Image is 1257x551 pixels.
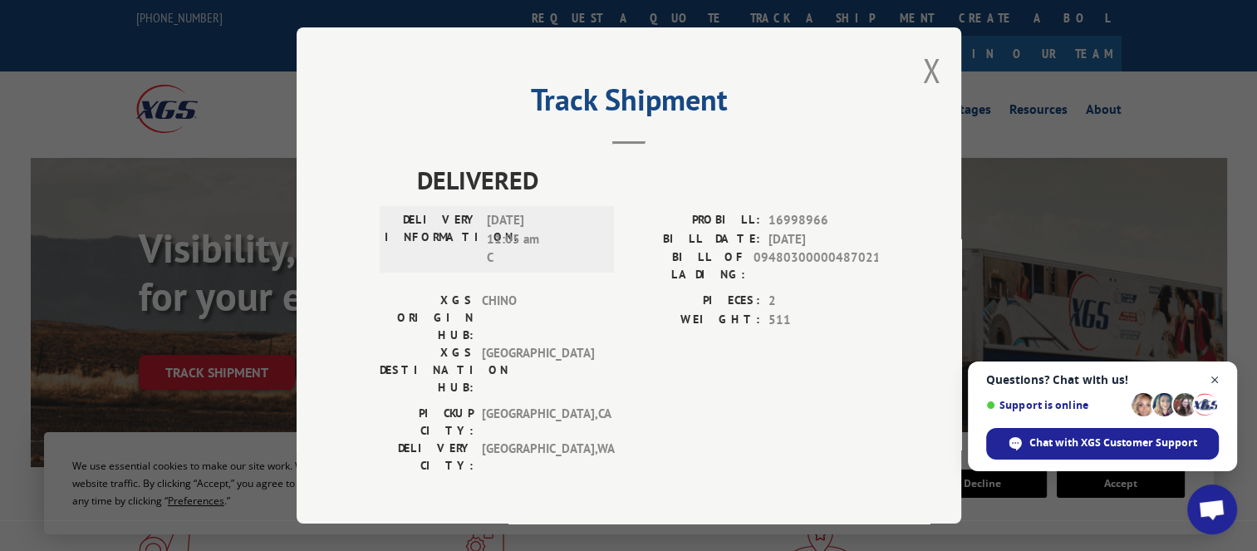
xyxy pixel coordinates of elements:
[380,292,474,344] label: XGS ORIGIN HUB:
[380,440,474,475] label: DELIVERY CITY:
[380,344,474,396] label: XGS DESTINATION HUB:
[629,292,760,311] label: PIECES:
[629,311,760,330] label: WEIGHT:
[768,211,878,230] span: 16998966
[629,248,745,283] label: BILL OF LADING:
[629,230,760,249] label: BILL DATE:
[417,161,878,199] span: DELIVERED
[768,230,878,249] span: [DATE]
[1029,435,1197,450] span: Chat with XGS Customer Support
[487,211,599,268] span: [DATE] 11:05 am C
[768,311,878,330] span: 511
[1205,370,1225,391] span: Close chat
[768,292,878,311] span: 2
[986,373,1219,386] span: Questions? Chat with us!
[482,344,594,396] span: [GEOGRAPHIC_DATA]
[385,211,479,268] label: DELIVERY INFORMATION:
[754,248,878,283] span: 09480300000487021
[629,211,760,230] label: PROBILL:
[482,292,594,344] span: CHINO
[1187,485,1237,534] div: Open chat
[482,405,594,440] span: [GEOGRAPHIC_DATA] , CA
[380,88,878,120] h2: Track Shipment
[482,440,594,475] span: [GEOGRAPHIC_DATA] , WA
[922,48,940,92] button: Close modal
[986,399,1126,411] span: Support is online
[380,405,474,440] label: PICKUP CITY:
[986,428,1219,460] div: Chat with XGS Customer Support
